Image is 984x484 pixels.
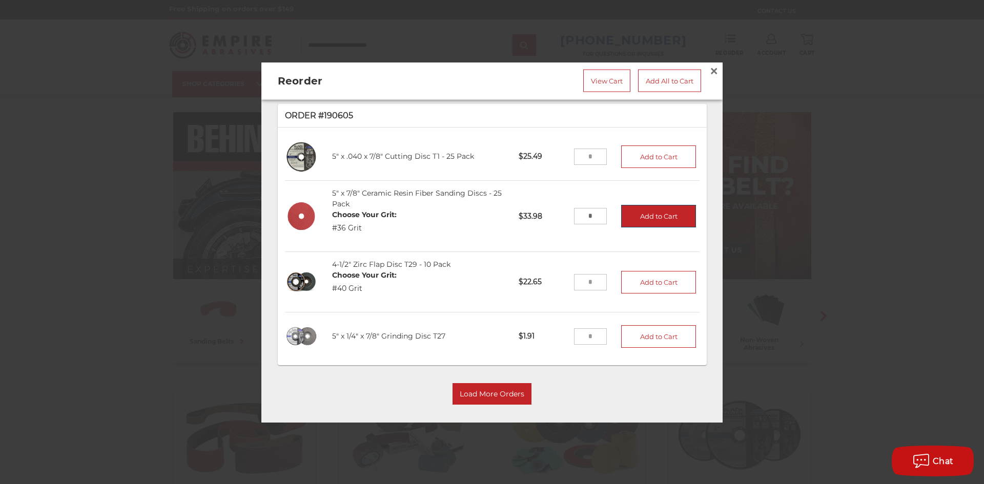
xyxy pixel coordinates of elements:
button: Add to Cart [621,325,696,348]
a: Add All to Cart [638,69,701,92]
button: Load More Orders [453,384,531,405]
img: 5 [285,320,318,353]
button: Add to Cart [621,205,696,228]
a: View Cart [583,69,630,92]
dd: #36 Grit [332,223,397,234]
p: $1.91 [511,324,573,349]
span: × [709,60,719,80]
span: Chat [933,456,954,466]
a: Close [706,62,722,79]
p: $33.98 [511,204,573,229]
h2: Reorder [278,73,447,88]
img: 4-1/2 [285,266,318,299]
p: Order #190605 [285,110,700,122]
button: Chat [892,446,974,476]
a: 5" x 7/8" Ceramic Resin Fiber Sanding Discs - 25 Pack [332,189,502,209]
a: 4-1/2" Zirc Flap Disc T29 - 10 Pack [332,260,450,269]
p: $25.49 [511,144,573,170]
p: $22.65 [511,270,573,295]
img: 5 [285,200,318,233]
img: 5 [285,140,318,174]
a: 5" x .040 x 7/8" Cutting Disc T1 - 25 Pack [332,152,474,161]
dt: Choose Your Grit: [332,270,397,281]
button: Add to Cart [621,145,696,168]
button: Add to Cart [621,271,696,293]
dt: Choose Your Grit: [332,210,397,221]
dd: #40 Grit [332,284,397,294]
a: 5" x 1/4" x 7/8" Grinding Disc T27 [332,332,445,341]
